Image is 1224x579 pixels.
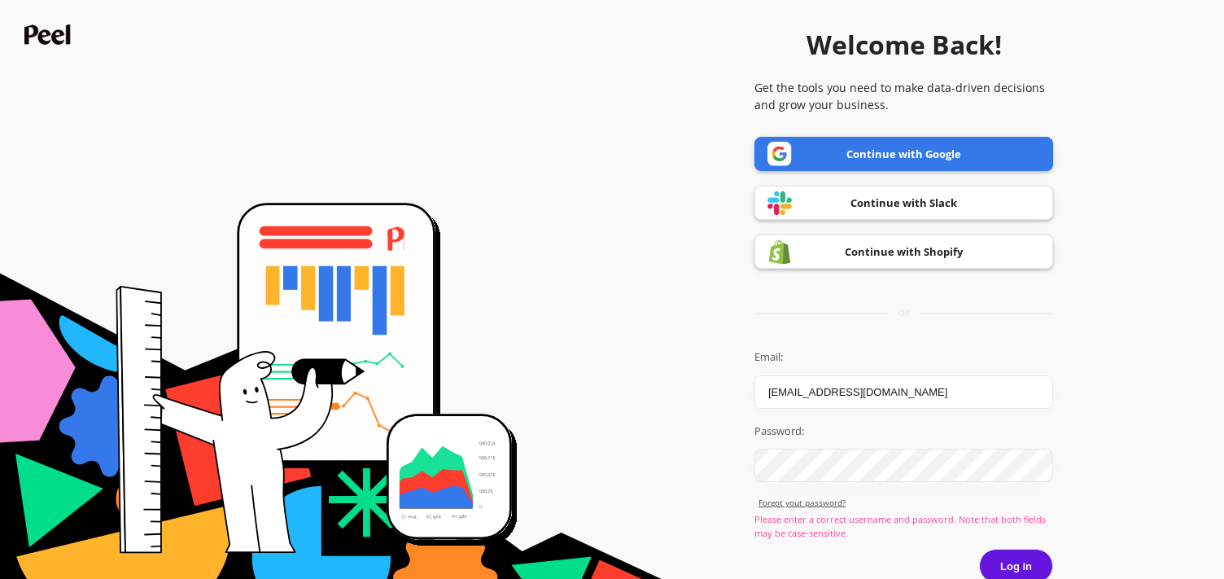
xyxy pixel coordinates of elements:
[807,25,1002,64] h1: Welcome Back!
[24,24,75,45] img: Peel
[754,375,1053,409] input: you@example.com
[767,239,792,265] img: Shopify logo
[754,235,1053,269] a: Continue with Shopify
[758,497,1053,509] a: Forgot yout password?
[754,513,1053,540] p: Please enter a correct username and password. Note that both fields may be case-sensitive.
[754,307,1053,319] div: or
[754,186,1053,220] a: Continue with Slack
[754,349,1053,366] label: Email:
[754,79,1053,113] p: Get the tools you need to make data-driven decisions and grow your business.
[754,137,1053,171] a: Continue with Google
[767,191,792,216] img: Slack logo
[767,142,792,166] img: Google logo
[754,423,1053,440] label: Password:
